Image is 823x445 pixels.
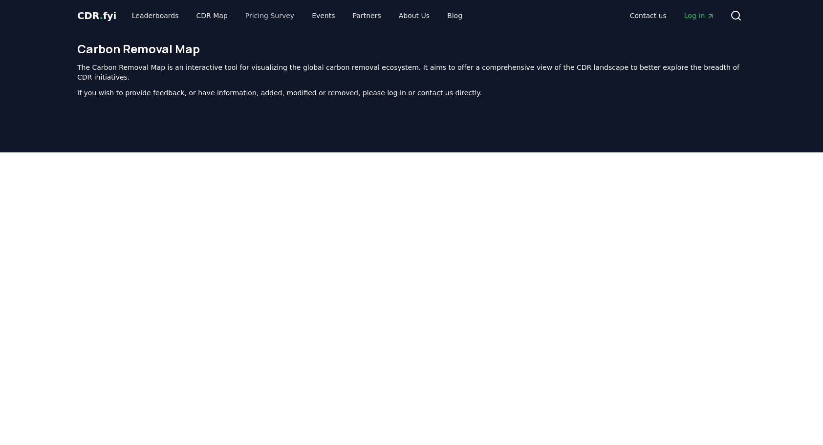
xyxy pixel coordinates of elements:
[77,41,746,57] h1: Carbon Removal Map
[124,7,470,24] nav: Main
[622,7,722,24] nav: Main
[391,7,437,24] a: About Us
[77,63,746,82] p: The Carbon Removal Map is an interactive tool for visualizing the global carbon removal ecosystem...
[622,7,674,24] a: Contact us
[439,7,470,24] a: Blog
[684,11,715,21] span: Log in
[77,10,116,21] span: CDR fyi
[189,7,236,24] a: CDR Map
[676,7,722,24] a: Log in
[124,7,187,24] a: Leaderboards
[100,10,103,21] span: .
[77,9,116,22] a: CDR.fyi
[77,88,746,98] p: If you wish to provide feedback, or have information, added, modified or removed, please log in o...
[345,7,389,24] a: Partners
[238,7,302,24] a: Pricing Survey
[304,7,343,24] a: Events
